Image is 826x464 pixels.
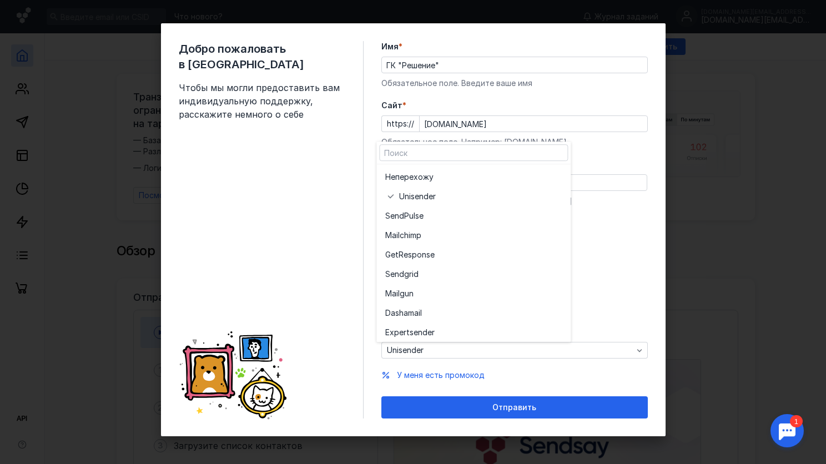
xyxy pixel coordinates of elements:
[492,403,536,412] span: Отправить
[376,167,571,186] button: Неперехожу
[400,288,414,299] span: gun
[385,288,400,299] span: Mail
[385,269,412,280] span: Sendgr
[381,78,648,89] div: Обязательное поле. Введите ваше имя
[381,396,648,418] button: Отправить
[380,145,567,160] input: Поиск
[376,245,571,264] button: GetResponse
[376,264,571,284] button: Sendgrid
[376,164,571,342] div: grid
[420,307,422,319] span: l
[381,100,402,111] span: Cайт
[385,210,419,221] span: SendPuls
[397,370,485,380] span: У меня есть промокод
[179,41,345,72] span: Добро пожаловать в [GEOGRAPHIC_DATA]
[391,249,435,260] span: etResponse
[394,327,435,338] span: pertsender
[399,191,433,202] span: Unisende
[179,81,345,121] span: Чтобы мы могли предоставить вам индивидуальную поддержку, расскажите немного о себе
[385,307,420,319] span: Dashamai
[412,269,419,280] span: id
[419,210,424,221] span: e
[395,172,434,183] span: перехожу
[376,284,571,303] button: Mailgun
[416,230,421,241] span: p
[376,225,571,245] button: Mailchimp
[397,370,485,381] button: У меня есть промокод
[376,186,571,206] button: Unisender
[385,249,391,260] span: G
[381,137,648,148] div: Обязательное поле. Например: [DOMAIN_NAME]
[376,322,571,342] button: Expertsender
[381,342,648,359] button: Unisender
[376,206,571,225] button: SendPulse
[433,191,436,202] span: r
[376,303,571,322] button: Dashamail
[385,230,416,241] span: Mailchim
[25,7,38,19] div: 1
[381,41,399,52] span: Имя
[385,172,395,183] span: Не
[385,327,394,338] span: Ex
[387,346,424,355] span: Unisender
